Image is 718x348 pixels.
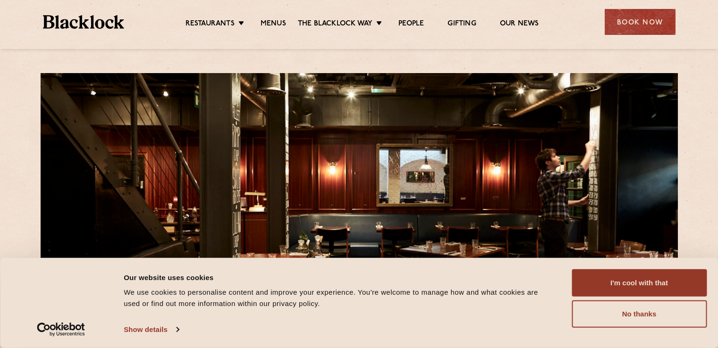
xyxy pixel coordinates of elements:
a: Restaurants [186,19,235,30]
button: No thanks [572,300,707,328]
img: BL_Textured_Logo-footer-cropped.svg [43,15,125,29]
button: I'm cool with that [572,269,707,297]
a: Show details [124,323,178,337]
a: Gifting [448,19,476,30]
a: Usercentrics Cookiebot - opens in a new window [20,323,102,337]
div: We use cookies to personalise content and improve your experience. You're welcome to manage how a... [124,287,550,309]
a: Menus [261,19,286,30]
div: Book Now [605,9,676,35]
a: People [398,19,424,30]
a: Our News [500,19,539,30]
a: The Blacklock Way [298,19,372,30]
div: Our website uses cookies [124,272,550,283]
